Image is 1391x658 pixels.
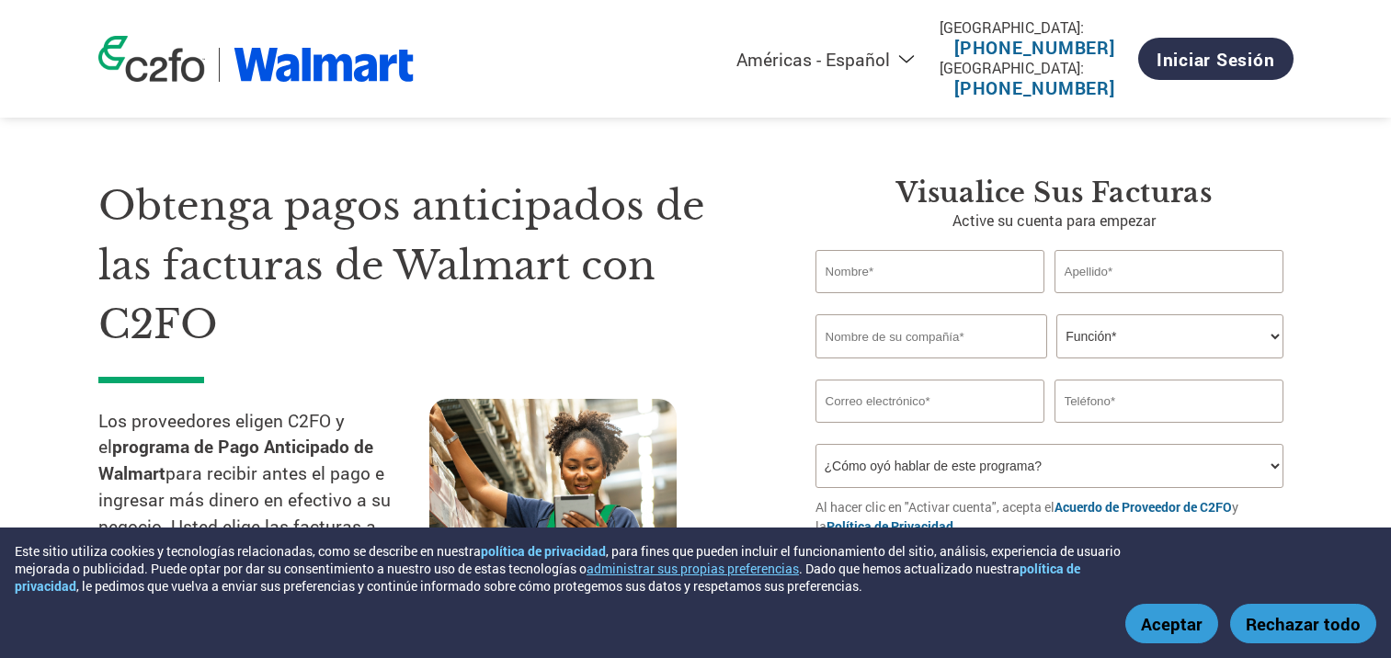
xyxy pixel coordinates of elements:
[815,380,1045,423] input: Invalid Email format
[1138,38,1294,80] a: Iniciar sesión
[954,36,1115,59] a: [PHONE_NUMBER]
[827,517,953,535] a: Política de Privacidad
[1230,604,1376,643] button: Rechazar todo
[940,58,1130,77] div: [GEOGRAPHIC_DATA]:
[481,542,606,560] a: política de privacidad
[1125,604,1218,643] button: Aceptar
[815,250,1045,293] input: Nombre*
[815,497,1294,536] p: Al hacer clic en "Activar cuenta", acepta el y la .
[234,48,415,82] img: Walmart
[1055,425,1284,437] div: Inavlid Phone Number
[940,17,1130,37] div: [GEOGRAPHIC_DATA]:
[1055,295,1284,307] div: Invalid last name or last name is too long
[98,435,373,484] strong: programa de Pago Anticipado de Walmart
[429,399,677,580] img: supply chain worker
[15,560,1080,595] a: política de privacidad
[815,295,1045,307] div: Invalid first name or first name is too long
[98,36,205,82] img: c2fo logo
[1055,380,1284,423] input: Teléfono*
[98,176,760,355] h1: Obtenga pagos anticipados de las facturas de Walmart con C2FO
[815,425,1045,437] div: Inavlid Email Address
[954,76,1115,99] a: [PHONE_NUMBER]
[815,210,1294,232] p: Active su cuenta para empezar
[815,176,1294,210] h3: Visualice sus facturas
[815,314,1047,358] input: Nombre de su compañía*
[15,542,1137,595] div: Este sitio utiliza cookies y tecnologías relacionadas, como se describe en nuestra , para fines q...
[98,408,429,567] p: Los proveedores eligen C2FO y el para recibir antes el pago e ingresar más dinero en efectivo a s...
[587,560,799,577] button: administrar sus propias preferencias
[1056,314,1283,358] select: Title/Role
[815,360,1284,372] div: Invalid company name or company name is too long
[1055,498,1232,516] a: Acuerdo de Proveedor de C2FO
[1055,250,1284,293] input: Apellido*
